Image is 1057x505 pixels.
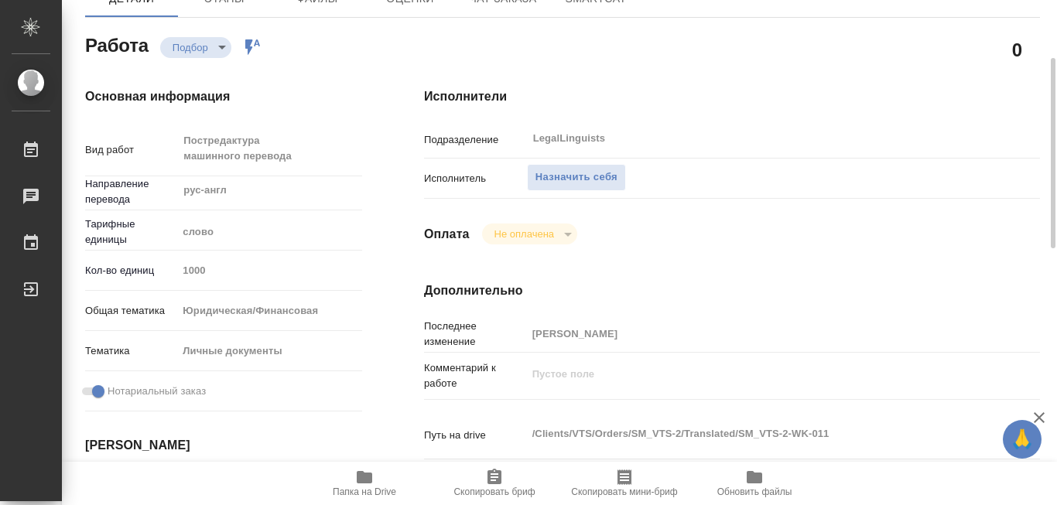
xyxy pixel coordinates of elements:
input: Пустое поле [177,259,362,282]
p: Направление перевода [85,176,177,207]
h2: Работа [85,30,149,58]
span: Скопировать бриф [453,486,535,497]
span: Обновить файлы [717,486,792,497]
span: Скопировать мини-бриф [571,486,677,497]
p: Вид работ [85,142,177,158]
p: Последнее изменение [424,319,527,350]
h4: [PERSON_NAME] [85,436,362,455]
button: Папка на Drive [299,462,429,505]
span: Назначить себя [535,169,617,186]
p: Общая тематика [85,303,177,319]
div: Юридическая/Финансовая [177,298,362,324]
span: Папка на Drive [333,486,396,497]
div: Личные документы [177,338,362,364]
h2: 0 [1012,36,1022,63]
h4: Основная информация [85,87,362,106]
button: Подбор [168,41,213,54]
h4: Дополнительно [424,282,1040,300]
h4: Оплата [424,225,470,244]
textarea: /Clients/VTS/Orders/SM_VTS-2/Translated/SM_VTS-2-WK-011 [527,421,989,447]
button: Не оплачена [490,227,559,241]
p: Кол-во единиц [85,263,177,278]
h4: Исполнители [424,87,1040,106]
p: Тематика [85,343,177,359]
p: Подразделение [424,132,527,148]
input: Пустое поле [527,322,989,345]
p: Комментарий к работе [424,360,527,391]
div: Подбор [160,37,231,58]
div: Подбор [482,223,577,244]
span: Нотариальный заказ [108,384,206,399]
p: Тарифные единицы [85,217,177,247]
button: Назначить себя [527,164,626,191]
div: слово [177,219,362,245]
button: Обновить файлы [689,462,819,505]
span: 🙏 [1009,423,1035,456]
button: 🙏 [1003,420,1042,459]
button: Скопировать мини-бриф [559,462,689,505]
p: Исполнитель [424,171,527,186]
button: Скопировать бриф [429,462,559,505]
p: Путь на drive [424,428,527,443]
